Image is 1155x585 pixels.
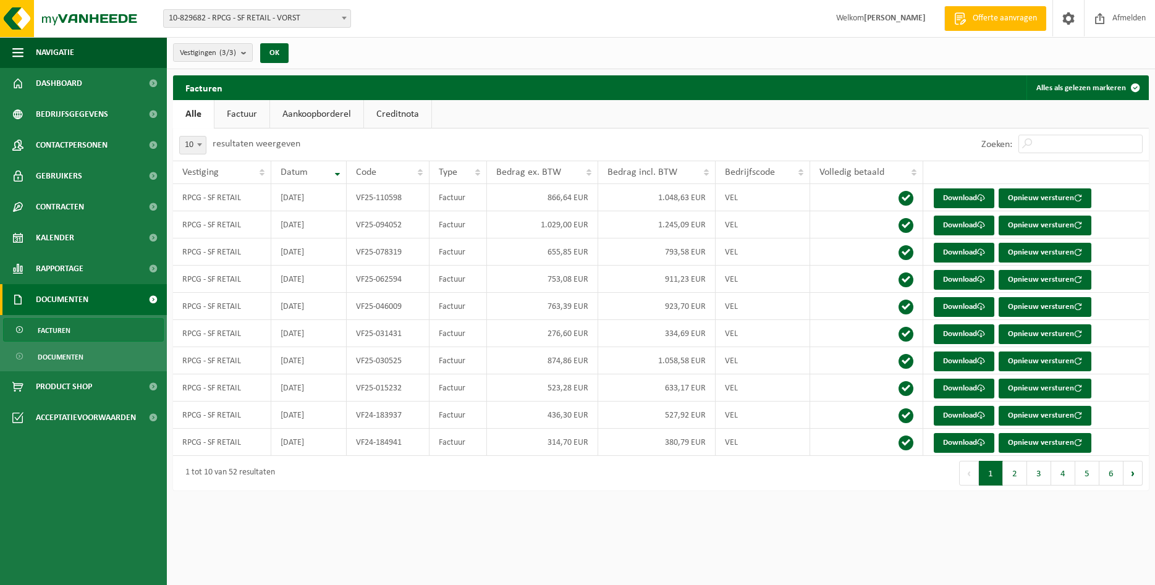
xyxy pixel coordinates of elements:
[271,293,346,320] td: [DATE]
[347,238,429,266] td: VF25-078319
[487,293,598,320] td: 763,39 EUR
[999,270,1091,290] button: Opnieuw versturen
[356,167,376,177] span: Code
[271,184,346,211] td: [DATE]
[598,211,716,238] td: 1.245,09 EUR
[271,347,346,374] td: [DATE]
[36,191,84,222] span: Contracten
[1075,461,1099,486] button: 5
[598,347,716,374] td: 1.058,58 EUR
[716,347,810,374] td: VEL
[934,188,994,208] a: Download
[1027,461,1051,486] button: 3
[38,319,70,342] span: Facturen
[347,320,429,347] td: VF25-031431
[970,12,1040,25] span: Offerte aanvragen
[36,253,83,284] span: Rapportage
[716,293,810,320] td: VEL
[173,347,271,374] td: RPCG - SF RETAIL
[487,266,598,293] td: 753,08 EUR
[487,211,598,238] td: 1.029,00 EUR
[173,43,253,62] button: Vestigingen(3/3)
[173,402,271,429] td: RPCG - SF RETAIL
[934,351,994,371] a: Download
[347,266,429,293] td: VF25-062594
[598,402,716,429] td: 527,92 EUR
[716,238,810,266] td: VEL
[716,266,810,293] td: VEL
[999,379,1091,398] button: Opnieuw versturen
[364,100,431,128] a: Creditnota
[598,374,716,402] td: 633,17 EUR
[934,324,994,344] a: Download
[36,130,108,161] span: Contactpersonen
[598,238,716,266] td: 793,58 EUR
[173,320,271,347] td: RPCG - SF RETAIL
[173,266,271,293] td: RPCG - SF RETAIL
[1026,75,1148,100] button: Alles als gelezen markeren
[439,167,457,177] span: Type
[934,379,994,398] a: Download
[271,266,346,293] td: [DATE]
[271,211,346,238] td: [DATE]
[934,270,994,290] a: Download
[716,402,810,429] td: VEL
[598,293,716,320] td: 923,70 EUR
[716,374,810,402] td: VEL
[999,351,1091,371] button: Opnieuw versturen
[934,297,994,317] a: Download
[3,345,164,368] a: Documenten
[999,243,1091,263] button: Opnieuw versturen
[163,9,351,28] span: 10-829682 - RPCG - SF RETAIL - VORST
[182,167,219,177] span: Vestiging
[598,429,716,456] td: 380,79 EUR
[716,211,810,238] td: VEL
[36,222,74,253] span: Kalender
[271,320,346,347] td: [DATE]
[173,238,271,266] td: RPCG - SF RETAIL
[36,371,92,402] span: Product Shop
[999,297,1091,317] button: Opnieuw versturen
[173,293,271,320] td: RPCG - SF RETAIL
[271,429,346,456] td: [DATE]
[347,211,429,238] td: VF25-094052
[347,184,429,211] td: VF25-110598
[271,402,346,429] td: [DATE]
[173,100,214,128] a: Alle
[36,402,136,433] span: Acceptatievoorwaarden
[429,293,487,320] td: Factuur
[934,216,994,235] a: Download
[598,266,716,293] td: 911,23 EUR
[36,99,108,130] span: Bedrijfsgegevens
[487,374,598,402] td: 523,28 EUR
[819,167,884,177] span: Volledig betaald
[598,320,716,347] td: 334,69 EUR
[180,137,206,154] span: 10
[1099,461,1123,486] button: 6
[429,374,487,402] td: Factuur
[270,100,363,128] a: Aankoopborderel
[429,238,487,266] td: Factuur
[864,14,926,23] strong: [PERSON_NAME]
[429,266,487,293] td: Factuur
[429,211,487,238] td: Factuur
[487,320,598,347] td: 276,60 EUR
[429,429,487,456] td: Factuur
[271,238,346,266] td: [DATE]
[347,402,429,429] td: VF24-183937
[999,433,1091,453] button: Opnieuw versturen
[934,433,994,453] a: Download
[979,461,1003,486] button: 1
[598,184,716,211] td: 1.048,63 EUR
[607,167,677,177] span: Bedrag incl. BTW
[999,188,1091,208] button: Opnieuw versturen
[219,49,236,57] count: (3/3)
[281,167,308,177] span: Datum
[347,374,429,402] td: VF25-015232
[725,167,775,177] span: Bedrijfscode
[180,44,236,62] span: Vestigingen
[36,161,82,191] span: Gebruikers
[271,374,346,402] td: [DATE]
[496,167,561,177] span: Bedrag ex. BTW
[173,184,271,211] td: RPCG - SF RETAIL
